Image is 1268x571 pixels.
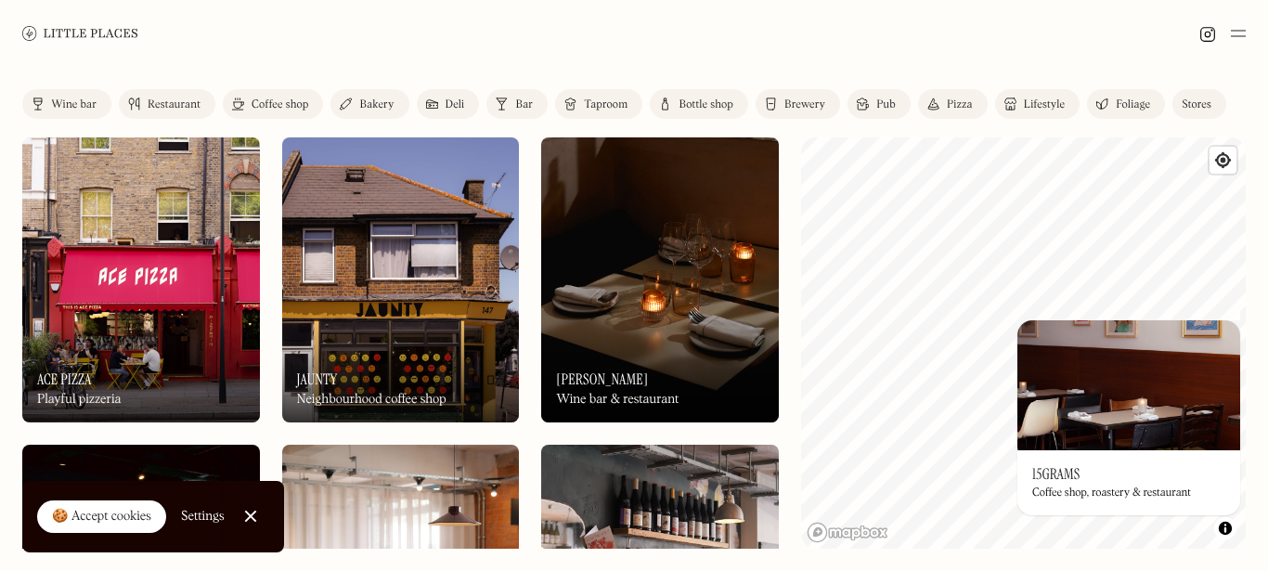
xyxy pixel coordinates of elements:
[801,137,1246,549] canvas: Map
[181,510,225,523] div: Settings
[417,89,480,119] a: Deli
[181,496,225,538] a: Settings
[297,370,338,388] h3: Jaunty
[486,89,548,119] a: Bar
[555,89,642,119] a: Taproom
[1032,487,1191,500] div: Coffee shop, roastery & restaurant
[250,516,251,517] div: Close Cookie Popup
[1032,465,1080,483] h3: 15grams
[756,89,840,119] a: Brewery
[784,99,825,110] div: Brewery
[995,89,1080,119] a: Lifestyle
[1182,99,1211,110] div: Stores
[541,137,779,422] a: LunaLuna[PERSON_NAME]Wine bar & restaurant
[148,99,201,110] div: Restaurant
[1210,147,1236,174] button: Find my location
[22,137,260,422] img: Ace Pizza
[847,89,911,119] a: Pub
[1017,320,1240,515] a: 15grams15grams15gramsCoffee shop, roastery & restaurant
[650,89,748,119] a: Bottle shop
[252,99,308,110] div: Coffee shop
[37,500,166,534] a: 🍪 Accept cookies
[297,392,446,408] div: Neighbourhood coffee shop
[282,137,520,422] img: Jaunty
[22,137,260,422] a: Ace PizzaAce PizzaAce PizzaPlayful pizzeria
[947,99,973,110] div: Pizza
[584,99,628,110] div: Taproom
[232,498,269,535] a: Close Cookie Popup
[1172,89,1226,119] a: Stores
[282,137,520,422] a: JauntyJauntyJauntyNeighbourhood coffee shop
[515,99,533,110] div: Bar
[556,370,648,388] h3: [PERSON_NAME]
[52,508,151,526] div: 🍪 Accept cookies
[556,392,679,408] div: Wine bar & restaurant
[119,89,215,119] a: Restaurant
[876,99,896,110] div: Pub
[22,89,111,119] a: Wine bar
[359,99,394,110] div: Bakery
[37,392,122,408] div: Playful pizzeria
[1087,89,1165,119] a: Foliage
[223,89,323,119] a: Coffee shop
[1116,99,1150,110] div: Foliage
[1024,99,1065,110] div: Lifestyle
[807,522,888,543] a: Mapbox homepage
[330,89,408,119] a: Bakery
[1214,517,1236,539] button: Toggle attribution
[541,137,779,422] img: Luna
[1017,320,1240,450] img: 15grams
[679,99,733,110] div: Bottle shop
[37,370,92,388] h3: Ace Pizza
[1220,518,1231,539] span: Toggle attribution
[51,99,97,110] div: Wine bar
[446,99,465,110] div: Deli
[918,89,988,119] a: Pizza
